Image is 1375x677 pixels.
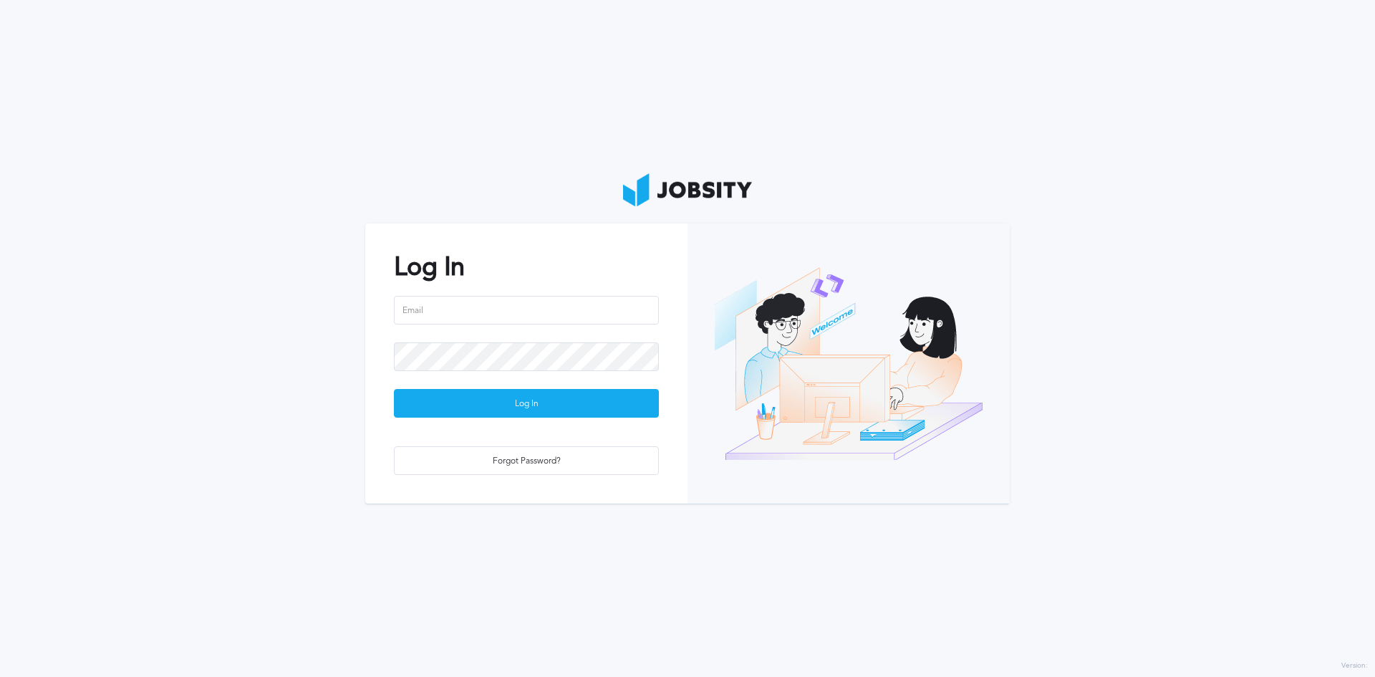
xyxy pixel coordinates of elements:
button: Log In [394,389,659,418]
input: Email [394,296,659,325]
label: Version: [1341,662,1368,671]
div: Log In [395,390,658,418]
button: Forgot Password? [394,446,659,475]
div: Forgot Password? [395,447,658,476]
h2: Log In [394,252,659,282]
